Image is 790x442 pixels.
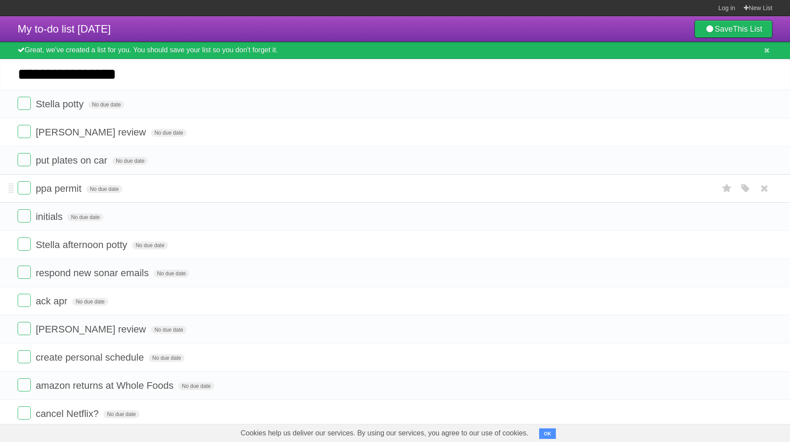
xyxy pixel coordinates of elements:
[232,424,537,442] span: Cookies help us deliver our services. By using our services, you agree to our use of cookies.
[36,324,148,335] span: [PERSON_NAME] review
[72,298,108,306] span: No due date
[151,129,187,137] span: No due date
[18,266,31,279] label: Done
[88,101,124,109] span: No due date
[18,23,111,35] span: My to-do list [DATE]
[112,157,148,165] span: No due date
[694,20,772,38] a: SaveThis List
[103,410,139,418] span: No due date
[18,322,31,335] label: Done
[132,241,168,249] span: No due date
[67,213,103,221] span: No due date
[18,153,31,166] label: Done
[733,25,762,33] b: This List
[36,211,65,222] span: initials
[18,237,31,251] label: Done
[36,267,151,278] span: respond new sonar emails
[36,408,101,419] span: cancel Netflix?
[719,181,735,196] label: Star task
[18,294,31,307] label: Done
[36,127,148,138] span: [PERSON_NAME] review
[18,406,31,420] label: Done
[18,209,31,223] label: Done
[18,125,31,138] label: Done
[18,350,31,363] label: Done
[36,183,84,194] span: ppa permit
[18,181,31,194] label: Done
[154,270,189,278] span: No due date
[36,296,70,307] span: ack apr
[36,239,129,250] span: Stella afternoon potty
[18,378,31,391] label: Done
[36,99,86,110] span: Stella potty
[151,326,187,334] span: No due date
[36,155,110,166] span: put plates on car
[178,382,214,390] span: No due date
[149,354,184,362] span: No due date
[36,352,146,363] span: create personal schedule
[539,428,556,439] button: OK
[18,97,31,110] label: Done
[86,185,122,193] span: No due date
[36,380,176,391] span: amazon returns at Whole Foods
